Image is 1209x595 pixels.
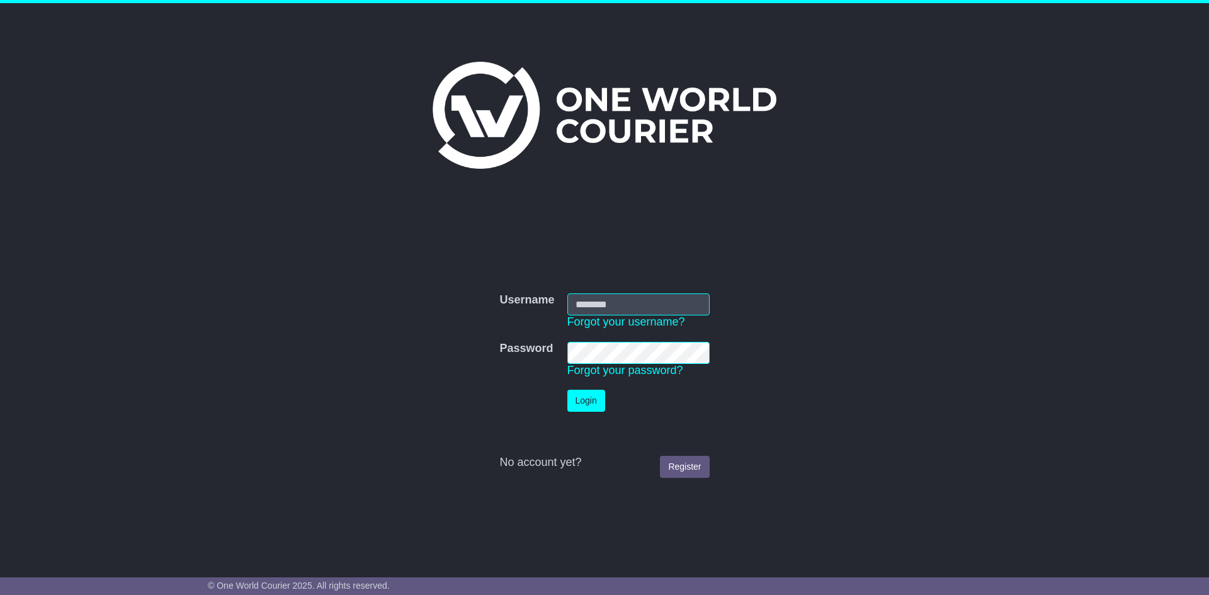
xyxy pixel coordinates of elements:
div: No account yet? [499,456,709,470]
a: Forgot your username? [567,315,685,328]
a: Forgot your password? [567,364,683,377]
label: Password [499,342,553,356]
span: © One World Courier 2025. All rights reserved. [208,581,390,591]
a: Register [660,456,709,478]
button: Login [567,390,605,412]
label: Username [499,293,554,307]
img: One World [433,62,776,169]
